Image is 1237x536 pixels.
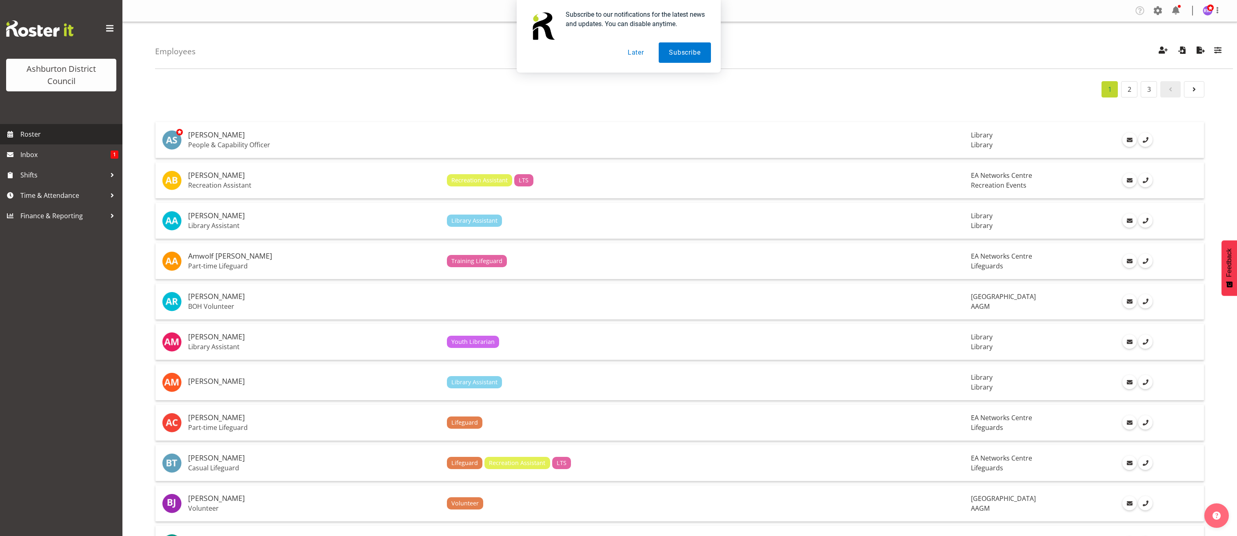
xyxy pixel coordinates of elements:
span: EA Networks Centre [971,252,1032,261]
p: People & Capability Officer [188,141,440,149]
a: Email Employee [1122,213,1137,228]
a: Email Employee [1122,254,1137,268]
a: Email Employee [1122,456,1137,470]
span: Recreation Assistant [451,176,508,185]
img: anthea-moore10311.jpg [162,372,182,392]
span: AAGM [971,504,990,513]
a: Call Employee [1138,334,1153,349]
span: AAGM [971,302,990,311]
a: Email Employee [1122,294,1137,308]
span: Lifeguard [451,458,478,467]
img: andrew-rankin11477.jpg [162,292,182,311]
a: Email Employee [1122,133,1137,147]
a: Call Employee [1138,133,1153,147]
span: Training Lifeguard [451,257,502,266]
p: Casual Lifeguard [188,464,440,472]
span: Inbox [20,148,111,161]
h5: [PERSON_NAME] [188,333,440,341]
span: LTS [519,176,529,185]
button: Feedback - Show survey [1221,240,1237,296]
img: anna-mattson10009.jpg [162,332,182,352]
span: Lifeguards [971,423,1003,432]
button: Subscribe [659,42,711,63]
p: Part-time Lifeguard [188,262,440,270]
span: Library [971,383,993,392]
span: Library [971,332,993,341]
a: Call Employee [1138,456,1153,470]
img: notification icon [526,10,559,42]
span: LTS [557,458,566,467]
p: Volunteer [188,504,440,512]
span: Library [971,211,993,220]
p: Library Assistant [188,343,440,351]
span: Volunteer [451,499,479,508]
a: Page 2. [1121,81,1137,97]
span: Recreation Assistant [489,458,545,467]
h5: [PERSON_NAME] [188,292,440,301]
span: 1 [111,151,118,159]
p: Part-time Lifeguard [188,423,440,432]
span: EA Networks Centre [971,454,1032,463]
img: barbara-jaine11043.jpg [162,494,182,513]
a: Call Employee [1138,173,1153,187]
span: Library [971,342,993,351]
span: Lifeguards [971,261,1003,270]
h5: Amwolf [PERSON_NAME] [188,252,440,260]
div: Ashburton District Council [14,63,108,87]
img: abigail-shirley5658.jpg [162,130,182,150]
h5: [PERSON_NAME] [188,171,440,179]
span: [GEOGRAPHIC_DATA] [971,494,1036,503]
a: Call Employee [1138,415,1153,430]
a: Call Employee [1138,254,1153,268]
span: Library [971,221,993,230]
span: Youth Librarian [451,337,495,346]
span: Finance & Reporting [20,210,106,222]
img: amanda-ackroyd10293.jpg [162,211,182,230]
a: Page 0. [1160,81,1181,97]
a: Call Employee [1138,294,1153,308]
p: Library Assistant [188,221,440,230]
img: help-xxl-2.png [1213,512,1221,520]
a: Email Employee [1122,375,1137,389]
div: Subscribe to our notifications for the latest news and updates. You can disable anytime. [559,10,711,29]
h5: [PERSON_NAME] [188,131,440,139]
p: BOH Volunteer [188,302,440,310]
span: Recreation Events [971,181,1026,190]
span: EA Networks Centre [971,413,1032,422]
h5: [PERSON_NAME] [188,377,440,385]
span: Library Assistant [451,216,497,225]
a: Email Employee [1122,496,1137,510]
span: Feedback [1226,248,1233,277]
a: Call Employee [1138,496,1153,510]
p: Recreation Assistant [188,181,440,189]
span: Library [971,140,993,149]
span: [GEOGRAPHIC_DATA] [971,292,1036,301]
img: ashton-cromie11561.jpg [162,413,182,432]
a: Page 2. [1184,81,1204,97]
a: Call Employee [1138,375,1153,389]
span: Lifeguards [971,463,1003,472]
h5: [PERSON_NAME] [188,212,440,220]
span: Time & Attendance [20,189,106,202]
span: Library Assistant [451,378,497,387]
a: Email Employee [1122,173,1137,187]
a: Email Employee [1122,334,1137,349]
span: Roster [20,128,118,140]
span: Lifeguard [451,418,478,427]
span: Library [971,373,993,382]
span: Shifts [20,169,106,181]
img: amwolf-artz11851.jpg [162,251,182,271]
img: alex-bateman10530.jpg [162,171,182,190]
img: bailey-tait444.jpg [162,453,182,473]
a: Email Employee [1122,415,1137,430]
span: Library [971,131,993,140]
span: EA Networks Centre [971,171,1032,180]
a: Page 3. [1141,81,1157,97]
h5: [PERSON_NAME] [188,414,440,422]
a: Call Employee [1138,213,1153,228]
button: Later [617,42,654,63]
h5: [PERSON_NAME] [188,494,440,503]
h5: [PERSON_NAME] [188,454,440,462]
